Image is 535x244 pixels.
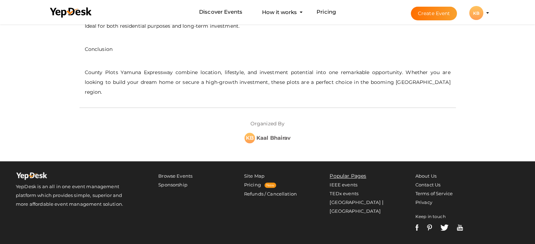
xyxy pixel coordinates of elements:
a: IEEE events [330,182,357,187]
a: Privacy [415,199,432,205]
img: pinterest-white.svg [427,224,432,231]
a: Pricing [317,6,336,19]
p: Ideal for both residential purposes and long-term investment. [85,21,451,31]
a: Sponsorship [158,182,187,187]
button: Create Event [411,7,457,20]
label: Keep in touch [415,212,446,221]
a: Pricing [244,182,261,187]
img: Yepdesk [16,172,47,182]
a: Discover Events [199,6,242,19]
img: youtube-white.svg [457,224,463,231]
a: Refunds / Cancellation [244,191,297,197]
a: [GEOGRAPHIC_DATA] [330,208,380,214]
img: facebook-white.svg [415,224,419,231]
a: Contact Us [415,182,440,187]
button: KB [467,6,485,20]
a: TEDx events [330,191,358,196]
p: County Plots Yamuna Expressway combine location, lifestyle, and investment potential into one rem... [85,67,451,97]
p: YepDesk is an all in one event management platform which provides simple, superior and more affor... [16,182,134,209]
div: KB [244,133,255,143]
button: How it works [260,6,299,19]
span: New [265,183,276,188]
a: Site Map [244,173,265,179]
b: Kaal Bhairav [256,134,291,141]
a: [GEOGRAPHIC_DATA] [330,199,380,205]
li: Popular Pages [330,172,391,180]
a: About Us [415,173,437,179]
img: twitter-white.svg [440,224,448,231]
label: Organized By [250,115,285,127]
p: Conclusion [85,44,451,54]
div: KB [469,6,483,20]
profile-pic: KB [469,11,483,16]
span: | [382,199,383,205]
a: Terms of Service [415,191,453,196]
a: Browse Events [158,173,192,179]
